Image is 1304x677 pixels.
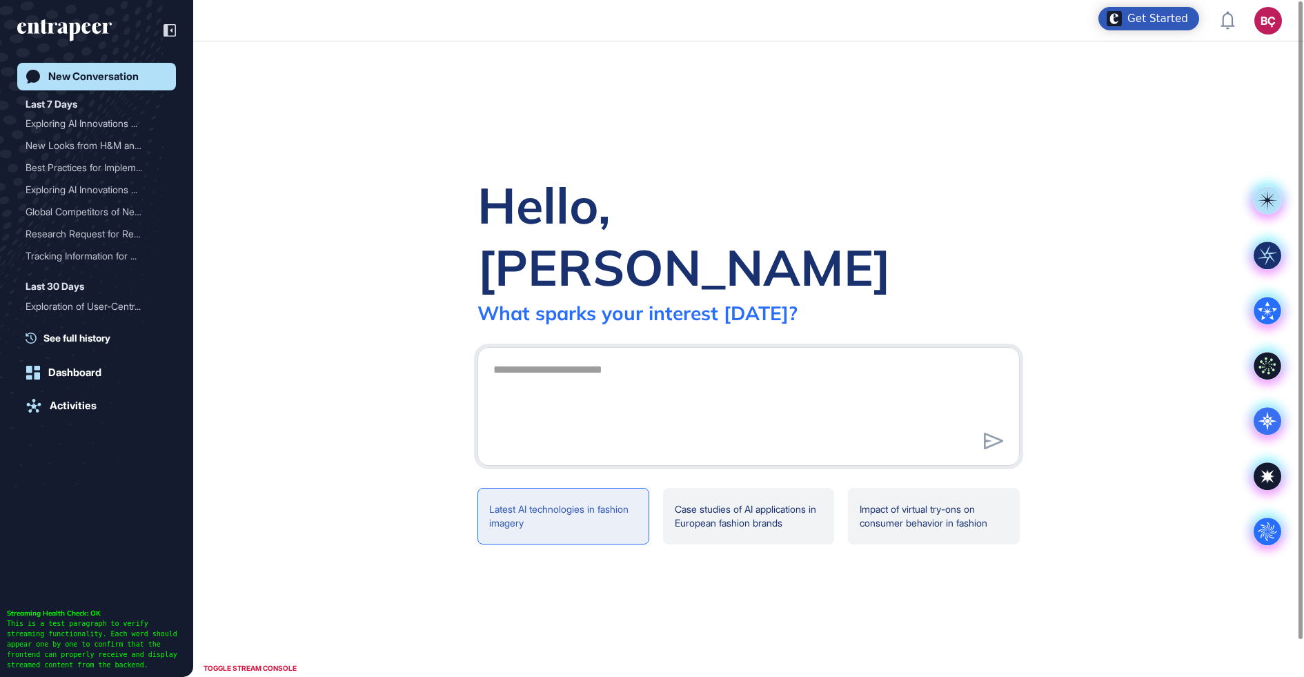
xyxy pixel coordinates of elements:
div: New Looks from H&M and Zara [26,135,168,157]
a: Activities [17,392,176,420]
div: Exploring AI Innovations ... [26,112,157,135]
div: entrapeer-logo [17,19,112,41]
div: Exploring AI Innovations ... [26,179,157,201]
div: Case studies of AI applications in European fashion brands [663,488,835,544]
div: Impact of virtual try-ons on consumer behavior in fashion [848,488,1020,544]
button: BÇ [1254,7,1282,35]
div: Research Request for Reta... [26,223,157,245]
div: Latest AI technologies in fashion imagery [477,488,649,544]
div: Best Practices for Implem... [26,157,157,179]
div: Hello, [PERSON_NAME] [477,174,1020,298]
div: Exploring Trends and Innovations in Glass Design at Şişecam: Focus on Functional Aesthetics, User... [26,317,168,340]
div: TOGGLE STREAM CONSOLE [200,660,300,677]
div: Exploring Trends and Inno... [26,317,157,340]
div: What sparks your interest [DATE]? [477,301,798,325]
div: Global Competitors of New... [26,201,157,223]
span: See full history [43,331,110,345]
a: Dashboard [17,359,176,386]
div: New Conversation [48,70,139,83]
div: Last 30 Days [26,278,84,295]
div: Global Competitors of New Look [26,201,168,223]
div: Last 7 Days [26,96,77,112]
img: launcher-image-alternative-text [1107,11,1122,26]
div: Exploration of User-Centric Design and New Forms in Glass Design with Use Cases [26,295,168,317]
div: Dashboard [48,366,101,379]
div: Exploration of User-Centr... [26,295,157,317]
a: New Conversation [17,63,176,90]
div: Exploring AI Innovations in Fashion Imagery: Applications, Technologies, Case Studies, and Challe... [26,112,168,135]
div: Research Request for Retail Campaign News [26,223,168,245]
a: See full history [26,331,176,345]
div: Exploring AI Innovations in Fashion Imagery: Applications, Case Studies, and Challenges [26,179,168,201]
div: Get Started [1127,12,1188,26]
div: Tracking Information for New Look, Zara, and H&M [26,245,168,267]
div: Tracking Information for ... [26,245,157,267]
div: Best Practices for Implementing Generative Design in Clothing Production [26,157,168,179]
div: New Looks from H&M and Za... [26,135,157,157]
div: Activities [50,400,97,412]
div: Open Get Started checklist [1098,7,1199,30]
